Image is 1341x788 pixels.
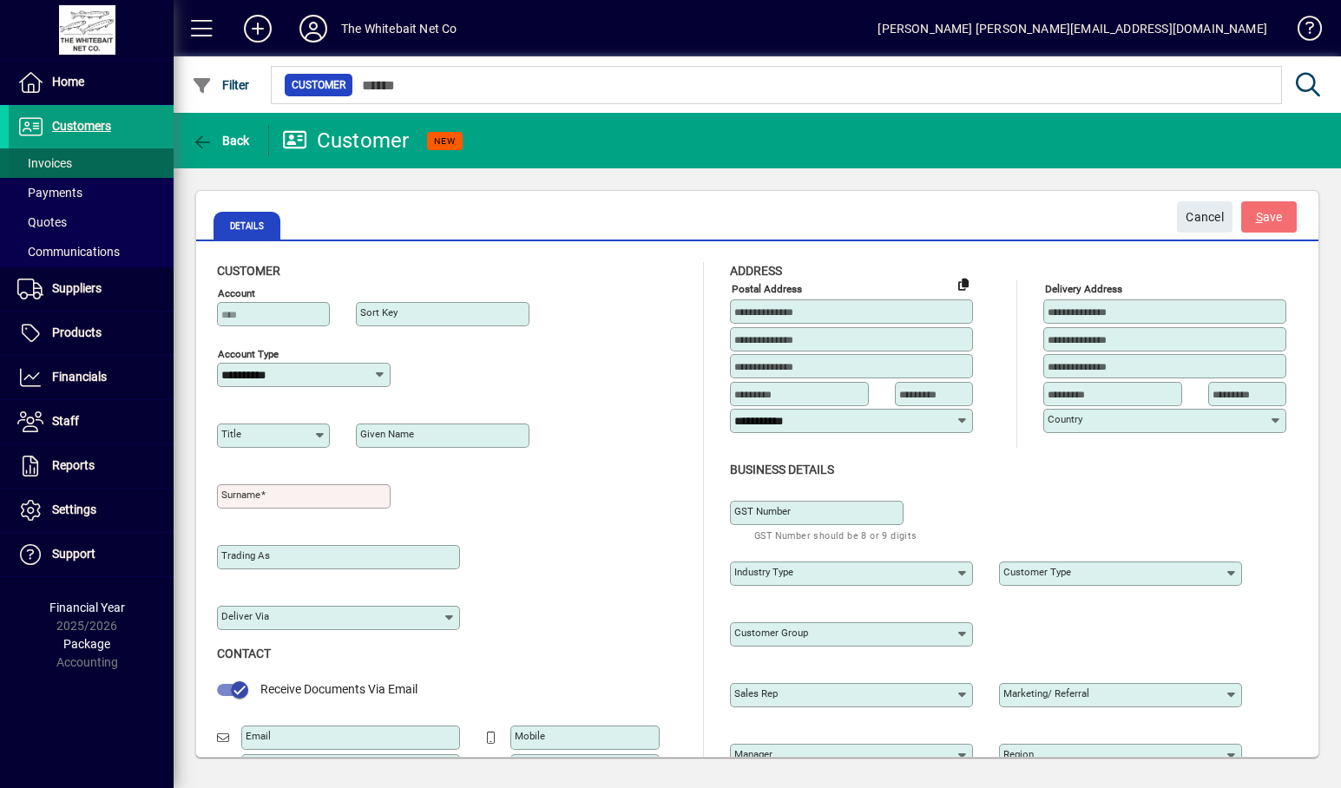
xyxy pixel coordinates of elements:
[187,69,254,101] button: Filter
[9,61,174,104] a: Home
[754,525,917,545] mat-hint: GST Number should be 8 or 9 digits
[9,178,174,207] a: Payments
[52,281,102,295] span: Suppliers
[9,312,174,355] a: Products
[434,135,456,147] span: NEW
[52,119,111,133] span: Customers
[218,348,279,360] mat-label: Account Type
[52,547,95,561] span: Support
[286,13,341,44] button: Profile
[52,75,84,89] span: Home
[17,156,72,170] span: Invoices
[52,370,107,384] span: Financials
[292,76,345,94] span: Customer
[221,428,241,440] mat-label: Title
[734,748,772,760] mat-label: Manager
[1285,3,1319,60] a: Knowledge Base
[246,730,271,742] mat-label: Email
[52,414,79,428] span: Staff
[950,270,977,298] button: Copy to Delivery address
[260,682,417,696] span: Receive Documents Via Email
[734,505,791,517] mat-label: GST Number
[9,207,174,237] a: Quotes
[734,627,808,639] mat-label: Customer group
[1241,201,1297,233] button: Save
[9,400,174,443] a: Staff
[9,237,174,266] a: Communications
[9,489,174,532] a: Settings
[730,463,834,476] span: Business details
[221,610,269,622] mat-label: Deliver via
[734,687,778,699] mat-label: Sales rep
[217,264,280,278] span: Customer
[217,647,271,660] span: Contact
[230,13,286,44] button: Add
[878,15,1267,43] div: [PERSON_NAME] [PERSON_NAME][EMAIL_ADDRESS][DOMAIN_NAME]
[1048,413,1082,425] mat-label: Country
[221,489,260,501] mat-label: Surname
[221,549,270,561] mat-label: Trading as
[218,287,255,299] mat-label: Account
[1177,201,1233,233] button: Cancel
[192,134,250,148] span: Back
[17,215,67,229] span: Quotes
[9,267,174,311] a: Suppliers
[9,356,174,399] a: Financials
[360,306,398,318] mat-label: Sort key
[17,245,120,259] span: Communications
[730,264,782,278] span: Address
[9,444,174,488] a: Reports
[1256,203,1283,232] span: ave
[9,533,174,576] a: Support
[187,125,254,156] button: Back
[734,566,793,578] mat-label: Industry type
[174,125,269,156] app-page-header-button: Back
[1003,566,1071,578] mat-label: Customer type
[52,458,95,472] span: Reports
[192,78,250,92] span: Filter
[1186,203,1224,232] span: Cancel
[1003,748,1034,760] mat-label: Region
[49,601,125,614] span: Financial Year
[515,730,545,742] mat-label: Mobile
[52,325,102,339] span: Products
[63,637,110,651] span: Package
[341,15,457,43] div: The Whitebait Net Co
[1256,210,1263,224] span: S
[282,127,410,154] div: Customer
[9,148,174,178] a: Invoices
[52,502,96,516] span: Settings
[17,186,82,200] span: Payments
[1003,687,1089,699] mat-label: Marketing/ Referral
[214,212,280,240] span: Details
[360,428,414,440] mat-label: Given name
